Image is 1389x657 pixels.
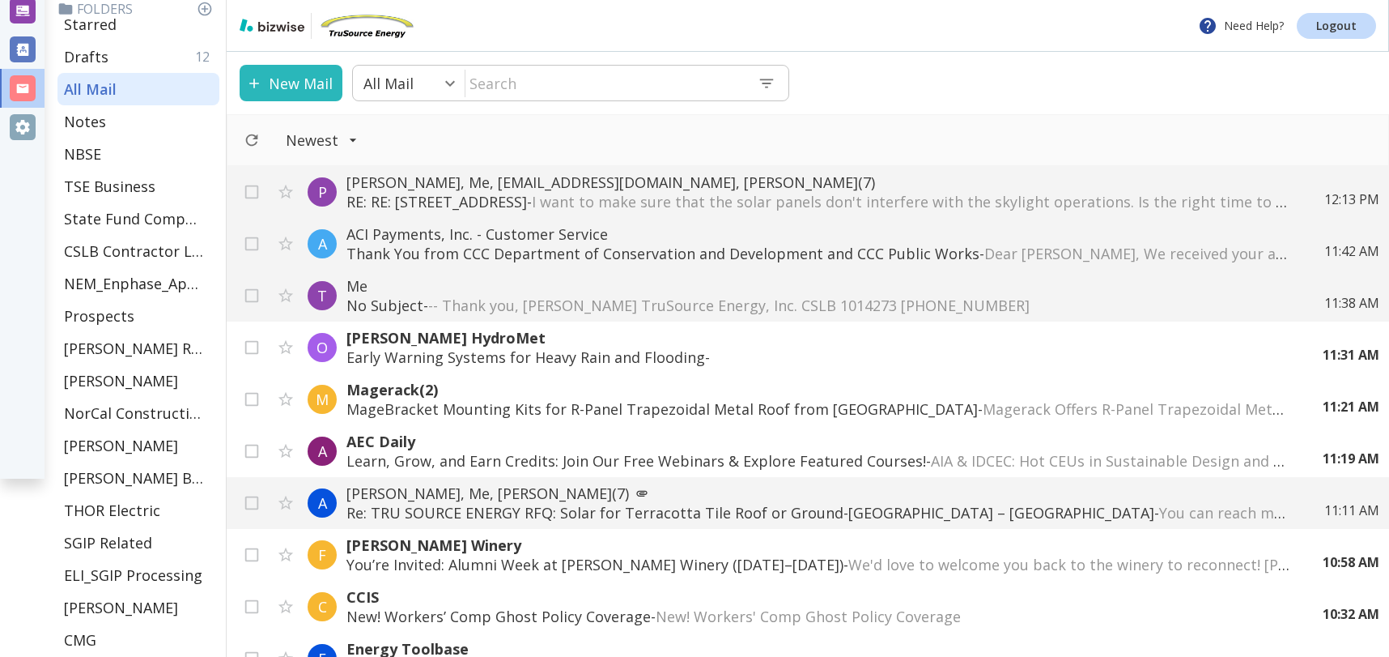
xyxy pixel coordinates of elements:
[64,306,134,326] p: Prospects
[57,462,219,494] div: [PERSON_NAME] Batteries
[318,493,327,513] p: A
[270,122,374,158] button: Filter
[1198,16,1284,36] p: Need Help?
[346,555,1290,574] p: You’re Invited: Alumni Week at [PERSON_NAME] Winery ([DATE]–[DATE]) -
[346,173,1292,192] p: [PERSON_NAME], Me, [EMAIL_ADDRESS][DOMAIN_NAME], [PERSON_NAME] (7)
[240,19,304,32] img: bizwise
[240,65,342,101] button: New Mail
[318,234,327,254] p: A
[346,484,1292,503] p: [PERSON_NAME], Me, [PERSON_NAME] (7)
[57,203,219,235] div: State Fund Compensation
[64,144,101,164] p: NBSE
[318,442,327,461] p: A
[316,390,329,409] p: M
[57,41,219,73] div: Drafts12
[57,8,219,41] div: Starred
[318,182,327,202] p: P
[346,399,1290,419] p: MageBracket Mounting Kits for R-Panel Trapezoidal Metal Roof from [GEOGRAPHIC_DATA] -
[64,533,152,552] p: SGIP Related
[64,47,108,66] p: Drafts
[64,501,160,520] p: THOR Electric
[64,241,203,261] p: CSLB Contractor License
[318,13,415,39] img: TruSource Energy, Inc.
[64,371,178,390] p: [PERSON_NAME]
[1324,501,1379,519] p: 11:11 AM
[346,535,1290,555] p: [PERSON_NAME] Winery
[428,296,1030,315] span: -- Thank you, [PERSON_NAME] TruSource Energy, Inc. CSLB 1014273 [PHONE_NUMBER]
[1324,190,1379,208] p: 12:13 PM
[57,267,219,300] div: NEM_Enphase_Applications
[57,332,219,365] div: [PERSON_NAME] Residence
[1324,294,1379,312] p: 11:38 AM
[465,66,745,100] input: Search
[57,527,219,559] div: SGIP Related
[57,591,219,624] div: [PERSON_NAME]
[346,244,1292,263] p: Thank You from CCC Department of Conservation and Development and CCC Public Works -
[64,630,96,650] p: CMG
[64,468,203,488] p: [PERSON_NAME] Batteries
[363,74,414,93] p: All Mail
[1324,242,1379,260] p: 11:42 AM
[64,112,106,131] p: Notes
[57,365,219,397] div: [PERSON_NAME]
[64,79,117,99] p: All Mail
[346,607,1290,626] p: New! Workers’ Comp Ghost Policy Coverage -
[64,565,202,585] p: ELI_SGIP Processing
[195,48,216,66] p: 12
[57,494,219,527] div: THOR Electric
[237,126,266,155] button: Refresh
[1323,553,1379,571] p: 10:58 AM
[57,397,219,429] div: NorCal Construction
[57,624,219,656] div: CMG
[346,587,1290,607] p: CCIS
[318,545,326,565] p: F
[64,436,178,455] p: [PERSON_NAME]
[710,348,1115,367] span: ͏ ͏ ͏ ͏ ͏ ͏ ͏ ͏ ͏ ͏ ͏ ͏ ͏ ͏ ͏ ͏ ͏ ͏ ͏ ͏ ͏ ͏ ͏ ͏ ͏ ͏ ͏ ͏ ͏ ͏ ͏ ͏ ͏ ͏ ͏ ͏ ͏ ͏ ͏ ͏ ͏ ͏ ͏ ͏ ͏ ͏ ͏ ͏ ͏...
[64,15,117,34] p: Starred
[57,73,219,105] div: All Mail
[1323,450,1379,467] p: 11:19 AM
[346,296,1292,315] p: No Subject -
[346,503,1292,523] p: Re: TRU SOURCE ENERGY RFQ: Solar for Terracotta Tile Roof or Ground-[GEOGRAPHIC_DATA] – [GEOGRAPH...
[346,348,1290,367] p: Early Warning Systems for Heavy Rain and Flooding -
[57,300,219,332] div: Prospects
[64,274,203,293] p: NEM_Enphase_Applications
[57,170,219,203] div: TSE Business
[1323,398,1379,416] p: 11:21 AM
[1323,605,1379,623] p: 10:32 AM
[346,432,1290,451] p: AEC Daily
[64,209,203,228] p: State Fund Compensation
[346,224,1292,244] p: ACI Payments, Inc. - Customer Service
[346,276,1292,296] p: Me
[318,597,327,616] p: C
[57,138,219,170] div: NBSE
[346,451,1290,471] p: Learn, Grow, and Earn Credits: Join Our Free Webinars & Explore Featured Courses! -
[346,192,1292,211] p: RE: RE: [STREET_ADDRESS] -
[346,380,1290,399] p: Magerack (2)
[1316,20,1357,32] p: Logout
[64,339,203,358] p: [PERSON_NAME] Residence
[316,338,328,357] p: O
[64,177,155,196] p: TSE Business
[656,607,1276,626] span: New! Workers' Comp Ghost Policy Coverage ‌ ‌ ‌ ‌ ‌ ‌ ‌ ‌ ‌ ‌ ‌ ‌ ‌ ‌ ‌ ‌ ‌ ‌ ‌ ‌ ‌ ‌ ‌ ‌ ‌ ‌ ‌ ‌ ...
[57,429,219,462] div: [PERSON_NAME]
[57,559,219,591] div: ELI_SGIP Processing
[57,235,219,267] div: CSLB Contractor License
[317,286,327,305] p: T
[64,403,203,423] p: NorCal Construction
[1297,13,1376,39] a: Logout
[346,328,1290,348] p: [PERSON_NAME] HydroMet
[57,105,219,138] div: Notes
[1323,346,1379,364] p: 11:31 AM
